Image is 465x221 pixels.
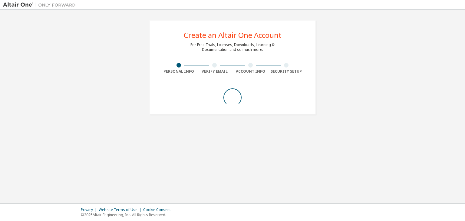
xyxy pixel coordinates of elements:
[99,207,143,212] div: Website Terms of Use
[190,42,275,52] div: For Free Trials, Licenses, Downloads, Learning & Documentation and so much more.
[269,69,305,74] div: Security Setup
[161,69,197,74] div: Personal Info
[184,31,282,39] div: Create an Altair One Account
[232,69,269,74] div: Account Info
[81,207,99,212] div: Privacy
[3,2,79,8] img: Altair One
[143,207,174,212] div: Cookie Consent
[81,212,174,217] p: © 2025 Altair Engineering, Inc. All Rights Reserved.
[197,69,233,74] div: Verify Email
